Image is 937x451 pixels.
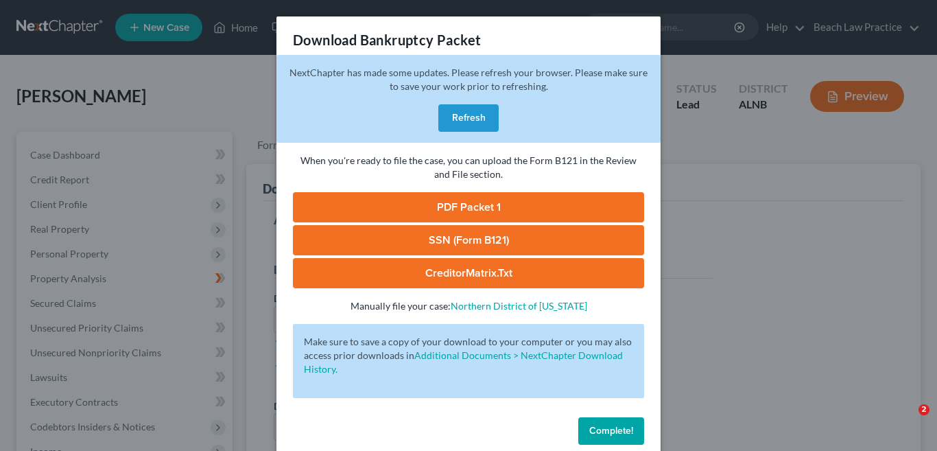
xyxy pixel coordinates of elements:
[589,425,633,437] span: Complete!
[293,225,644,255] a: SSN (Form B121)
[304,349,623,375] a: Additional Documents > NextChapter Download History.
[293,30,481,49] h3: Download Bankruptcy Packet
[890,404,923,437] iframe: Intercom live chat
[293,192,644,222] a: PDF Packet 1
[293,154,644,181] p: When you're ready to file the case, you can upload the Form B121 in the Review and File section.
[293,258,644,288] a: CreditorMatrix.txt
[918,404,929,415] span: 2
[293,299,644,313] p: Manually file your case:
[289,67,648,92] span: NextChapter has made some updates. Please refresh your browser. Please make sure to save your wor...
[578,417,644,445] button: Complete!
[304,335,633,376] p: Make sure to save a copy of your download to your computer or you may also access prior downloads in
[451,300,587,312] a: Northern District of [US_STATE]
[438,104,499,132] button: Refresh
